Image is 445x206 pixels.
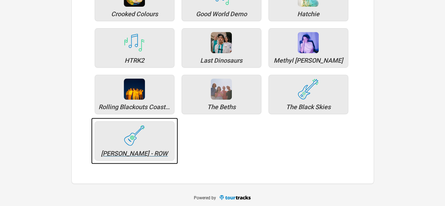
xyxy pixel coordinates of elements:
img: b165b7e1-bb41-4fd3-b611-002751d103ed-rbcf.jpg.png [124,79,145,100]
img: 636a5952-f4a2-475a-8a6a-b508fc2445fa-Methyl%20Ethel%20Neon%20Cheap%20Lead%20Image%20-%20Credit%20... [298,32,319,53]
a: Last Dinosaurs [178,25,265,71]
div: Good World Demo [185,11,258,17]
img: tourtracks_icons_FA_01_icons_rock.svg [298,79,319,100]
div: HTRK2 [124,32,145,53]
span: Powered by [194,195,216,200]
div: Hatchie [272,11,344,17]
div: The Black Skies [272,104,344,110]
div: Xavier Rudd - ROW [124,125,145,146]
div: Methyl Ethel [272,57,344,64]
div: The Beths [185,104,258,110]
div: Methyl Ethel [298,32,319,53]
div: The Black Skies [298,79,319,100]
div: Last Dinosaurs [185,57,258,64]
a: The Black Skies [265,71,352,118]
img: tourtracks_icons_FA_14_icons_misc.svg [124,33,145,52]
img: tourtracks_icons_FA_04_icons_folk.svg [124,125,145,146]
div: Xavier Rudd - ROW [98,150,171,157]
img: TourTracks [219,194,251,200]
div: Rolling Blackouts Coastal Fever [124,79,145,100]
a: [PERSON_NAME] - ROW [91,118,178,164]
a: HTRK2 [91,25,178,71]
div: HTRK2 [98,57,171,64]
div: Rolling Blackouts Coastal Fever [98,104,171,110]
img: 402a93b5-5d65-4cda-b720-3cad9d188f1c-The%20Beths_1_Mason%20Fairey.JPG.png [211,79,232,100]
a: Rolling Blackouts Coastal Fever [91,71,178,118]
div: The Beths [211,79,232,100]
div: Crooked Colours [98,11,171,17]
a: The Beths [178,71,265,118]
a: Methyl [PERSON_NAME] [265,25,352,71]
div: Last Dinosaurs [211,32,232,53]
img: c0d706d6-9ee3-482e-9e4b-0e75ddb87933-41691808_10156456353871413_4087983781099601920_o.jpg.png [211,32,232,53]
